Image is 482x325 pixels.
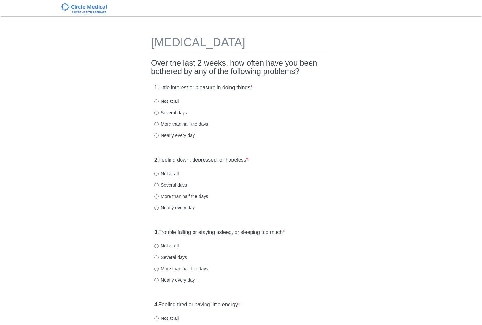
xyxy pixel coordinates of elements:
label: More than half the days [154,265,208,272]
strong: 1. [154,85,159,90]
label: Feeling down, depressed, or hopeless [154,156,248,164]
input: Not at all [154,172,159,176]
label: More than half the days [154,193,208,199]
label: Not at all [154,98,179,104]
label: Nearly every day [154,277,195,283]
label: More than half the days [154,121,208,127]
label: Several days [154,254,187,260]
h1: [MEDICAL_DATA] [151,36,331,52]
input: Nearly every day [154,206,159,210]
input: Several days [154,111,159,115]
label: Several days [154,182,187,188]
label: Nearly every day [154,132,195,138]
input: Not at all [154,244,159,248]
input: Nearly every day [154,278,159,282]
strong: 3. [154,229,159,235]
input: More than half the days [154,194,159,199]
label: Not at all [154,315,179,321]
label: Not at all [154,243,179,249]
img: Circle Medical Logo [61,3,107,13]
input: More than half the days [154,267,159,271]
label: Trouble falling or staying asleep, or sleeping too much [154,229,285,236]
label: Little interest or pleasure in doing things [154,84,252,91]
input: Nearly every day [154,133,159,138]
strong: 2. [154,157,159,162]
input: Several days [154,255,159,259]
input: Several days [154,183,159,187]
label: Nearly every day [154,204,195,211]
label: Feeling tired or having little energy [154,301,240,308]
input: Not at all [154,99,159,103]
h2: Over the last 2 weeks, how often have you been bothered by any of the following problems? [151,59,331,76]
input: Not at all [154,316,159,320]
label: Not at all [154,170,179,177]
strong: 4. [154,302,159,307]
label: Several days [154,109,187,116]
input: More than half the days [154,122,159,126]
